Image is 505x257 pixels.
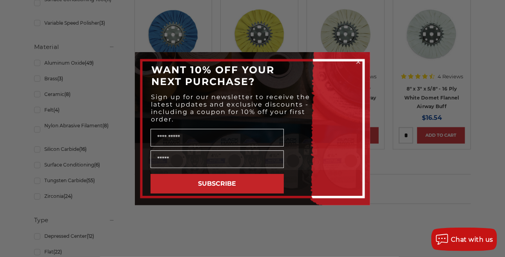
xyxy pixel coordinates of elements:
button: Chat with us [431,228,497,251]
input: Email [151,150,284,168]
button: Close dialog [354,58,362,66]
span: Sign up for our newsletter to receive the latest updates and exclusive discounts - including a co... [151,93,310,123]
span: Chat with us [451,236,493,243]
span: WANT 10% OFF YOUR NEXT PURCHASE? [151,64,274,87]
button: SUBSCRIBE [151,174,284,194]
